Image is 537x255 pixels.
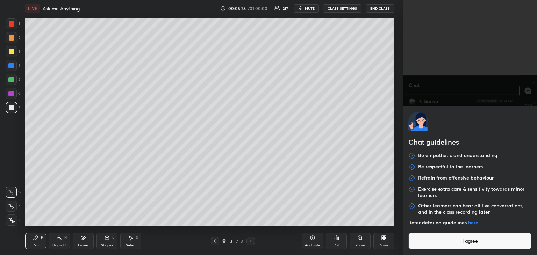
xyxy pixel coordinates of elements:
[228,239,235,243] div: 3
[418,203,531,215] p: Other learners can hear all live conversations, and in the class recording later
[6,60,20,71] div: 4
[418,186,531,198] p: Exercise extra care & sensitivity towards minor learners
[52,243,67,247] div: Highlight
[6,201,21,212] div: X
[33,243,39,247] div: Pen
[236,239,238,243] div: /
[323,4,361,13] button: CLASS SETTINGS
[408,219,531,226] p: Refer detailed guidelines
[334,243,339,247] div: Poll
[101,243,113,247] div: Shapes
[380,243,388,247] div: More
[136,236,138,239] div: S
[6,88,20,99] div: 6
[25,4,40,13] div: LIVE
[64,236,67,239] div: H
[112,236,114,239] div: L
[239,238,244,244] div: 3
[305,243,320,247] div: Add Slide
[43,5,80,12] h4: Ask me Anything
[418,163,483,170] p: Be respectful to the learners
[283,7,288,10] div: 237
[6,187,21,198] div: C
[6,214,21,226] div: Z
[41,236,43,239] div: P
[294,4,319,13] button: mute
[408,233,531,249] button: I agree
[366,4,394,13] button: End Class
[418,175,494,182] p: Refrain from offensive behaviour
[126,243,136,247] div: Select
[468,219,478,226] a: here
[305,6,315,11] span: mute
[408,137,531,149] h2: Chat guidelines
[78,243,88,247] div: Eraser
[6,102,20,113] div: 7
[6,32,20,43] div: 2
[6,18,20,29] div: 1
[418,152,497,159] p: Be empathetic and understanding
[6,46,20,57] div: 3
[356,243,365,247] div: Zoom
[6,74,20,85] div: 5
